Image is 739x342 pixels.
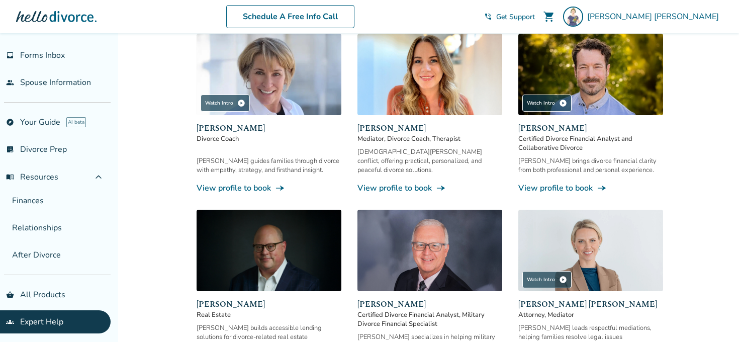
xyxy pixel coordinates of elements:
[357,183,502,194] a: View profile to bookline_end_arrow_notch
[197,310,341,319] span: Real Estate
[563,7,583,27] img: Becky Higgins
[237,99,245,107] span: play_circle
[6,118,14,126] span: explore
[6,51,14,59] span: inbox
[518,156,663,175] div: [PERSON_NAME] brings divorce financial clarity from both professional and personal experience.
[93,171,105,183] span: expand_less
[6,291,14,299] span: shopping_basket
[6,172,58,183] span: Resources
[518,122,663,134] span: [PERSON_NAME]
[587,11,723,22] span: [PERSON_NAME] [PERSON_NAME]
[357,147,502,175] div: [DEMOGRAPHIC_DATA][PERSON_NAME] conflict, offering practical, personalized, and peaceful divorce ...
[6,145,14,153] span: list_alt_check
[357,298,502,310] span: [PERSON_NAME]
[543,11,555,23] span: shopping_cart
[197,210,341,291] img: Chris Freemott
[597,183,607,193] span: line_end_arrow_notch
[559,276,567,284] span: play_circle
[66,117,86,127] span: AI beta
[484,13,492,21] span: phone_in_talk
[197,156,341,175] div: [PERSON_NAME] guides families through divorce with empathy, strategy, and firsthand insight.
[197,298,341,310] span: [PERSON_NAME]
[357,134,502,143] span: Mediator, Divorce Coach, Therapist
[518,183,663,194] a: View profile to bookline_end_arrow_notch
[357,310,502,328] span: Certified Divorce Financial Analyst, Military Divorce Financial Specialist
[357,122,502,134] span: [PERSON_NAME]
[496,12,535,22] span: Get Support
[559,99,567,107] span: play_circle
[436,183,446,193] span: line_end_arrow_notch
[20,50,65,61] span: Forms Inbox
[6,173,14,181] span: menu_book
[197,34,341,115] img: Kim Goodman
[357,34,502,115] img: Kristen Howerton
[197,122,341,134] span: [PERSON_NAME]
[226,5,354,28] a: Schedule A Free Info Call
[484,12,535,22] a: phone_in_talkGet Support
[689,294,739,342] iframe: Chat Widget
[518,34,663,115] img: John Duffy
[357,210,502,291] img: David Smith
[201,95,250,112] div: Watch Intro
[518,310,663,319] span: Attorney, Mediator
[197,134,341,143] span: Divorce Coach
[6,78,14,87] span: people
[522,271,572,288] div: Watch Intro
[518,210,663,291] img: Melissa Wheeler Hoff
[518,298,663,310] span: [PERSON_NAME] [PERSON_NAME]
[522,95,572,112] div: Watch Intro
[275,183,285,193] span: line_end_arrow_notch
[197,183,341,194] a: View profile to bookline_end_arrow_notch
[6,318,14,326] span: groups
[518,134,663,152] span: Certified Divorce Financial Analyst and Collaborative Divorce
